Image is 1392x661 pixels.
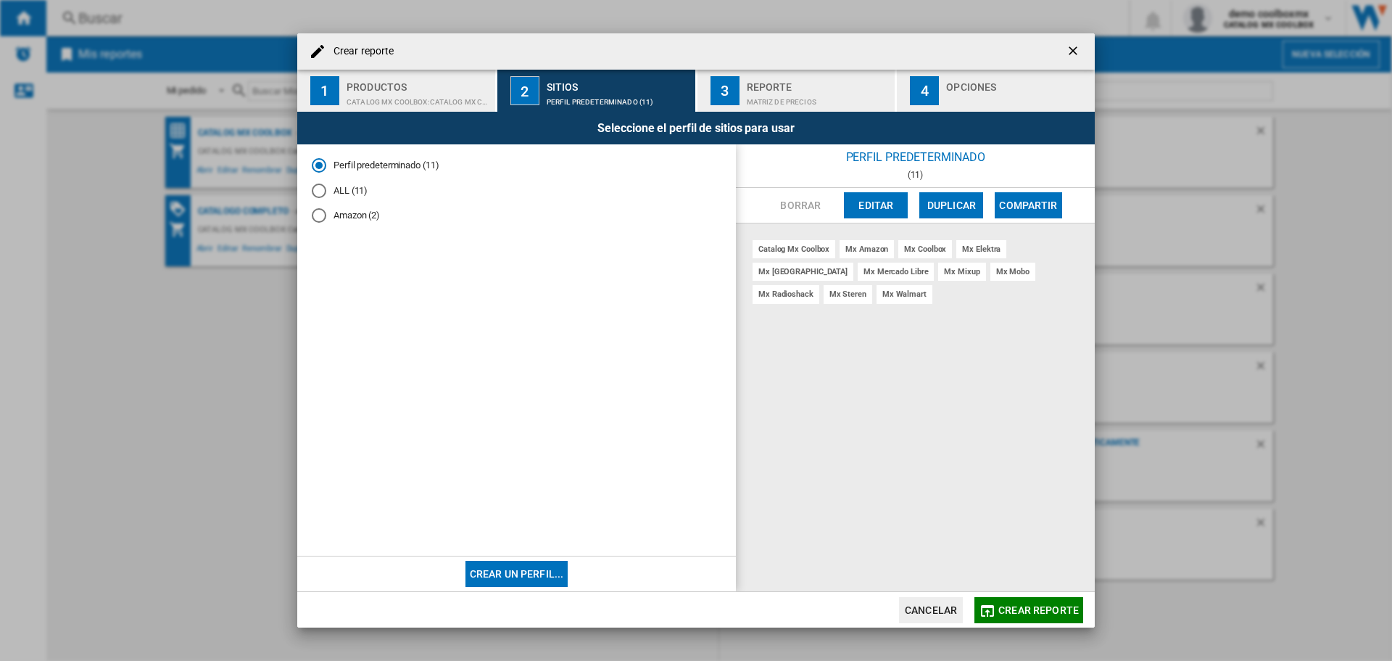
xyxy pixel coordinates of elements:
[990,263,1035,281] div: mx mobo
[919,192,983,218] button: Duplicar
[747,75,890,91] div: Reporte
[753,263,853,281] div: mx [GEOGRAPHIC_DATA]
[824,285,872,303] div: mx steren
[736,170,1095,180] div: (11)
[747,91,890,106] div: Matriz de precios
[547,91,689,106] div: Perfil predeterminado (11)
[465,561,568,587] button: Crear un perfil...
[910,76,939,105] div: 4
[326,44,394,59] h4: Crear reporte
[898,240,952,258] div: mx coolbox
[998,604,1079,616] span: Crear reporte
[697,70,897,112] button: 3 Reporte Matriz de precios
[956,240,1006,258] div: mx elektra
[995,192,1061,218] button: Compartir
[753,285,819,303] div: mx radioshack
[897,70,1095,112] button: 4 Opciones
[297,70,497,112] button: 1 Productos CATALOG MX COOLBOX:Catalog mx coolbox
[497,70,697,112] button: 2 Sitios Perfil predeterminado (11)
[858,263,934,281] div: mx mercado libre
[1060,37,1089,66] button: getI18NText('BUTTONS.CLOSE_DIALOG')
[844,192,908,218] button: Editar
[310,76,339,105] div: 1
[753,240,835,258] div: catalog mx coolbox
[1066,44,1083,61] ng-md-icon: getI18NText('BUTTONS.CLOSE_DIALOG')
[736,144,1095,170] div: Perfil predeterminado
[938,263,985,281] div: mx mixup
[510,76,539,105] div: 2
[946,75,1089,91] div: Opciones
[312,159,721,173] md-radio-button: Perfil predeterminado (11)
[840,240,894,258] div: mx amazon
[312,209,721,223] md-radio-button: Amazon (2)
[347,91,489,106] div: CATALOG MX COOLBOX:Catalog mx coolbox
[974,597,1083,623] button: Crear reporte
[347,75,489,91] div: Productos
[710,76,739,105] div: 3
[547,75,689,91] div: Sitios
[312,184,721,197] md-radio-button: ALL (11)
[899,597,963,623] button: Cancelar
[768,192,832,218] button: Borrar
[877,285,932,303] div: mx walmart
[297,112,1095,144] div: Seleccione el perfil de sitios para usar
